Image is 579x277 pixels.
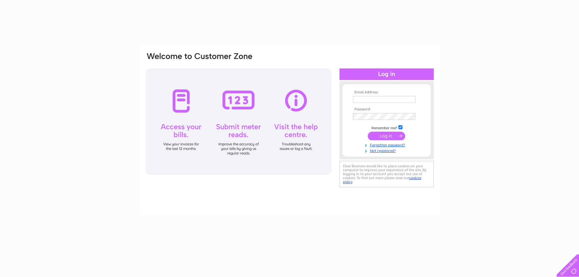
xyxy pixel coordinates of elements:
div: Clear Business would like to place cookies on your computer to improve your experience of the sit... [339,161,434,187]
th: Password: [351,107,422,112]
td: Remember me? [351,124,422,130]
input: Submit [368,132,405,140]
th: Email Address: [351,90,422,95]
a: Forgotten password? [353,142,422,147]
a: Not registered? [353,147,422,153]
a: cookies policy [343,176,421,184]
